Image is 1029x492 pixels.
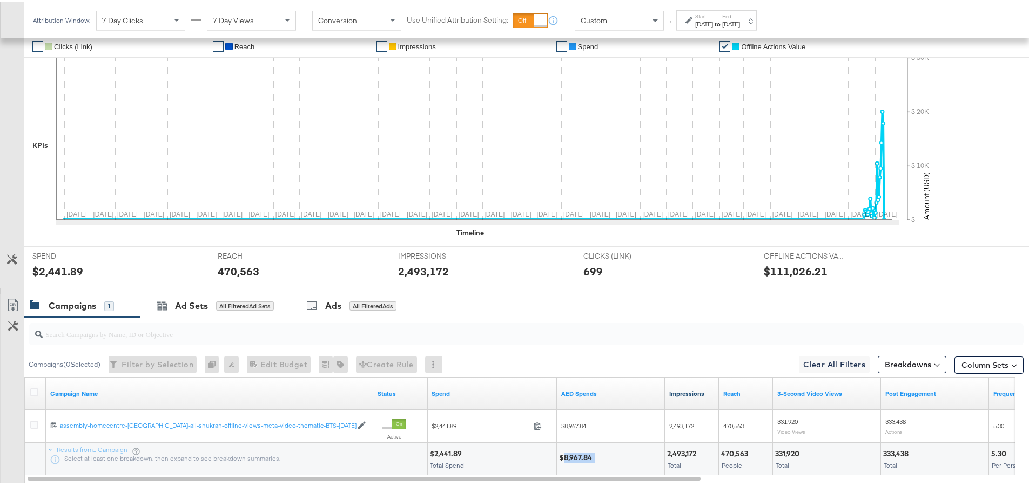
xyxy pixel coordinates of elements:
a: The number of actions related to your Page's posts as a result of your ad. [885,387,985,396]
div: Ad Sets [175,298,208,310]
div: 0 [205,354,224,371]
div: All Filtered Ads [349,299,396,309]
a: ✔ [556,39,567,50]
span: $2,441.89 [432,420,529,428]
span: 2,493,172 [669,420,694,428]
div: $2,441.89 [32,261,83,277]
label: Start: [695,11,713,18]
div: 470,563 [218,261,259,277]
a: 3.6725 [561,387,661,396]
div: Campaigns ( 0 Selected) [29,358,100,367]
span: OFFLINE ACTIONS VALUE [764,249,845,259]
div: 1 [104,299,114,309]
span: 470,563 [723,420,744,428]
div: $2,441.89 [429,447,465,457]
a: ✔ [32,39,43,50]
a: Shows the current state of your Ad Campaign. [378,387,423,396]
span: 331,920 [777,415,798,423]
label: Active [382,431,406,438]
a: The total amount spent to date. [432,387,553,396]
div: 699 [583,261,603,277]
button: Clear All Filters [799,354,870,371]
div: 5.30 [991,447,1010,457]
button: Breakdowns [878,354,946,371]
span: 7 Day Clicks [102,14,143,23]
div: Timeline [456,226,484,236]
span: Total Spend [430,459,464,467]
label: End: [722,11,740,18]
div: Ads [325,298,341,310]
span: $8,967.84 [561,420,586,428]
div: 331,920 [775,447,803,457]
span: Clicks (Link) [54,41,92,49]
a: Your campaign name. [50,387,369,396]
span: People [722,459,742,467]
span: IMPRESSIONS [398,249,479,259]
div: 2,493,172 [398,261,449,277]
a: The number of people your ad was served to. [723,387,769,396]
a: ✔ [376,39,387,50]
span: SPEND [32,249,113,259]
span: Total [884,459,897,467]
div: $8,967.84 [559,450,595,461]
span: Total [668,459,681,467]
span: REACH [218,249,299,259]
span: CLICKS (LINK) [583,249,664,259]
a: The number of times your video was viewed for 3 seconds or more. [777,387,877,396]
span: Spend [578,41,598,49]
div: 470,563 [721,447,751,457]
div: 333,438 [883,447,912,457]
span: 5.30 [993,420,1004,428]
div: KPIs [32,138,48,149]
a: ✔ [213,39,224,50]
span: Clear All Filters [803,356,865,369]
label: Use Unified Attribution Setting: [407,13,508,23]
div: [DATE] [722,18,740,26]
sub: Video Views [777,426,805,433]
button: Column Sets [954,354,1024,372]
span: 7 Day Views [213,14,254,23]
div: All Filtered Ad Sets [216,299,274,309]
sub: Actions [885,426,903,433]
input: Search Campaigns by Name, ID or Objective [43,317,932,338]
a: assembly-homecentre-[GEOGRAPHIC_DATA]-all-shukran-offline-views-meta-video-thematic-BTS-[DATE] [60,419,352,428]
span: Custom [581,14,607,23]
span: Reach [234,41,255,49]
div: Attribution Window: [32,15,91,22]
div: Campaigns [49,298,96,310]
span: 333,438 [885,415,906,423]
span: Offline Actions Value [741,41,805,49]
text: Amount (USD) [922,170,931,218]
strong: to [713,18,722,26]
a: ✔ [719,39,730,50]
div: [DATE] [695,18,713,26]
span: Per Person [992,459,1024,467]
span: Conversion [318,14,357,23]
span: Impressions [398,41,436,49]
div: 2,493,172 [667,447,700,457]
div: $111,026.21 [764,261,828,277]
span: ↑ [665,18,675,22]
span: Total [776,459,789,467]
a: The number of times your ad was served. On mobile apps an ad is counted as served the first time ... [669,387,715,396]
